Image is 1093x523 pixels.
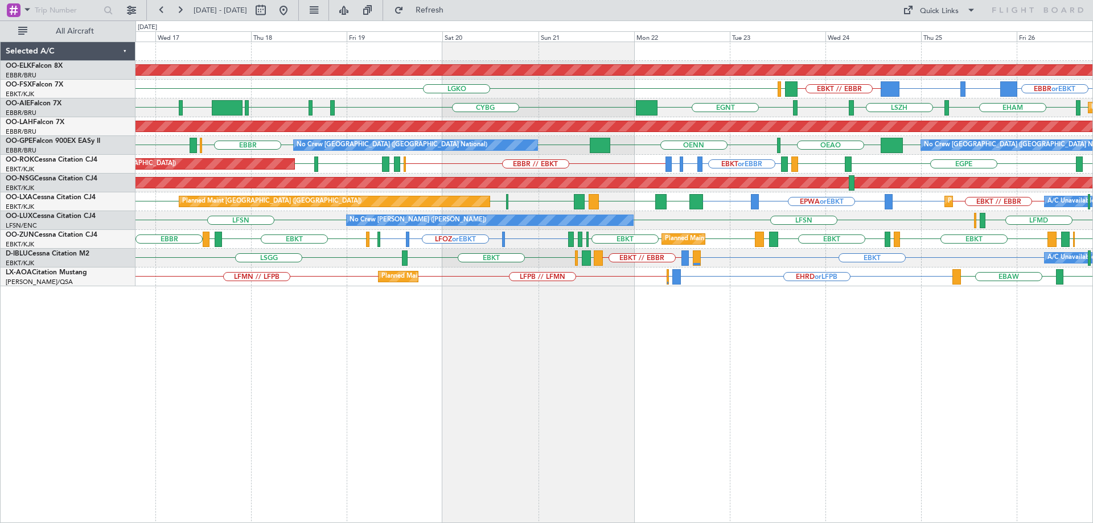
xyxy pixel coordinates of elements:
[6,203,34,211] a: EBKT/KJK
[389,1,457,19] button: Refresh
[6,119,33,126] span: OO-LAH
[6,63,63,69] a: OO-ELKFalcon 8X
[6,278,73,286] a: [PERSON_NAME]/QSA
[6,259,34,267] a: EBKT/KJK
[6,184,34,192] a: EBKT/KJK
[6,100,30,107] span: OO-AIE
[30,27,120,35] span: All Aircraft
[6,63,31,69] span: OO-ELK
[539,31,634,42] div: Sun 21
[194,5,247,15] span: [DATE] - [DATE]
[6,221,37,230] a: LFSN/ENC
[6,213,32,220] span: OO-LUX
[406,6,454,14] span: Refresh
[6,81,32,88] span: OO-FSX
[251,31,347,42] div: Thu 18
[155,31,251,42] div: Wed 17
[920,6,959,17] div: Quick Links
[6,250,28,257] span: D-IBLU
[6,232,34,238] span: OO-ZUN
[347,31,442,42] div: Fri 19
[297,137,487,154] div: No Crew [GEOGRAPHIC_DATA] ([GEOGRAPHIC_DATA] National)
[6,269,32,276] span: LX-AOA
[6,90,34,98] a: EBKT/KJK
[6,138,32,145] span: OO-GPE
[6,157,97,163] a: OO-ROKCessna Citation CJ4
[6,81,63,88] a: OO-FSXFalcon 7X
[381,268,561,285] div: Planned Maint [GEOGRAPHIC_DATA] ([GEOGRAPHIC_DATA])
[350,212,486,229] div: No Crew [PERSON_NAME] ([PERSON_NAME])
[6,71,36,80] a: EBBR/BRU
[6,165,34,174] a: EBKT/KJK
[6,127,36,136] a: EBBR/BRU
[6,146,36,155] a: EBBR/BRU
[6,194,32,201] span: OO-LXA
[825,31,921,42] div: Wed 24
[6,213,96,220] a: OO-LUXCessna Citation CJ4
[6,157,34,163] span: OO-ROK
[6,175,97,182] a: OO-NSGCessna Citation CJ4
[6,175,34,182] span: OO-NSG
[6,109,36,117] a: EBBR/BRU
[6,269,87,276] a: LX-AOACitation Mustang
[897,1,981,19] button: Quick Links
[442,31,538,42] div: Sat 20
[35,2,100,19] input: Trip Number
[665,230,798,248] div: Planned Maint Kortrijk-[GEOGRAPHIC_DATA]
[6,119,64,126] a: OO-LAHFalcon 7X
[6,240,34,249] a: EBKT/KJK
[6,232,97,238] a: OO-ZUNCessna Citation CJ4
[6,138,100,145] a: OO-GPEFalcon 900EX EASy II
[634,31,730,42] div: Mon 22
[948,193,1080,210] div: Planned Maint Kortrijk-[GEOGRAPHIC_DATA]
[182,193,361,210] div: Planned Maint [GEOGRAPHIC_DATA] ([GEOGRAPHIC_DATA])
[730,31,825,42] div: Tue 23
[6,100,61,107] a: OO-AIEFalcon 7X
[138,23,157,32] div: [DATE]
[13,22,124,40] button: All Aircraft
[921,31,1017,42] div: Thu 25
[6,194,96,201] a: OO-LXACessna Citation CJ4
[6,250,89,257] a: D-IBLUCessna Citation M2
